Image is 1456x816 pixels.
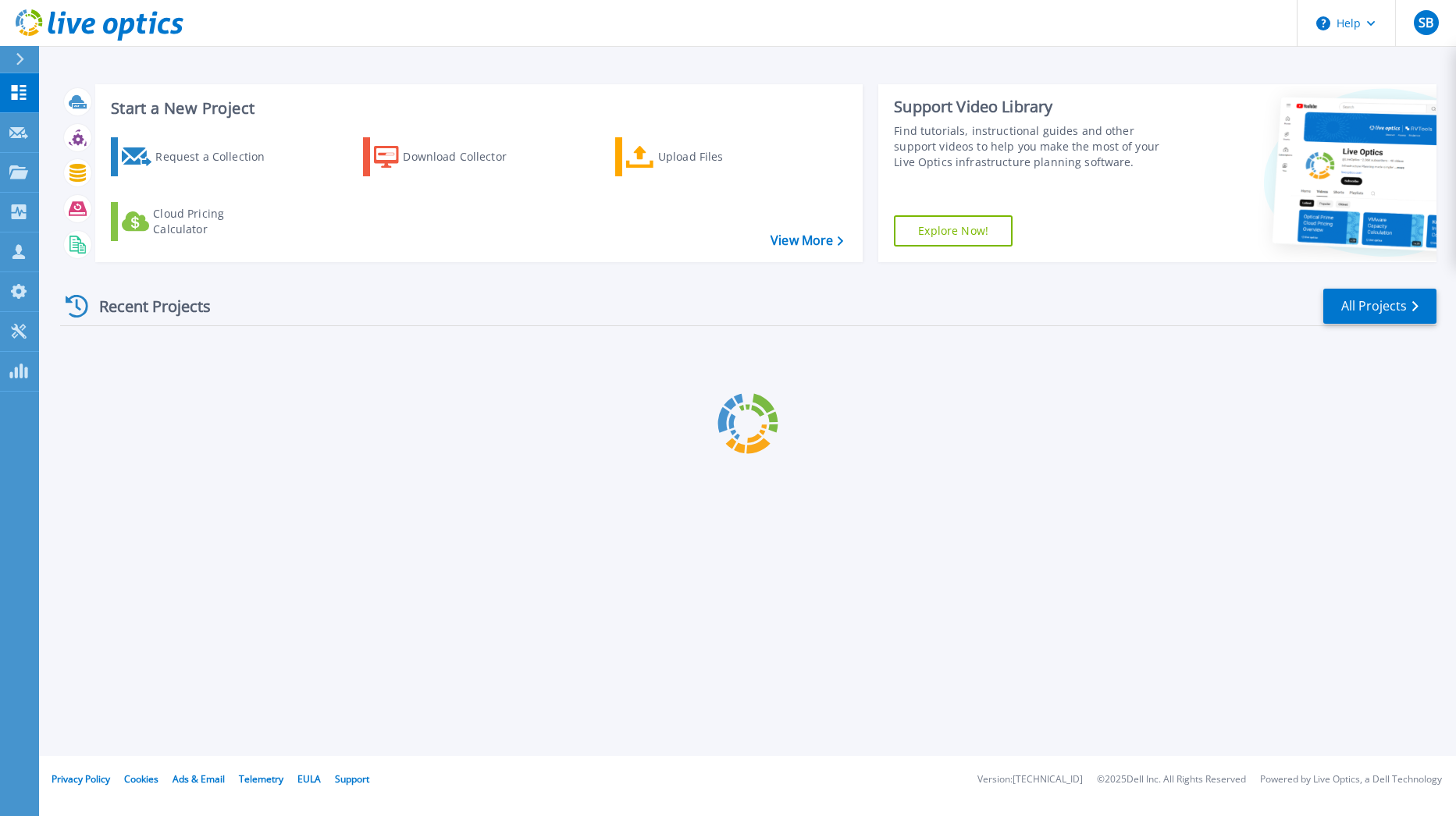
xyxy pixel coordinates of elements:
a: Ads & Email [173,772,225,786]
li: © 2025 Dell Inc. All Rights Reserved [1097,775,1246,785]
a: Download Collector [363,137,537,176]
li: Version: [TECHNICAL_ID] [977,775,1083,785]
li: Powered by Live Optics, a Dell Technology [1260,775,1442,785]
a: Request a Collection [111,137,285,176]
div: Recent Projects [60,287,232,325]
div: Support Video Library [894,97,1178,117]
a: View More [771,233,843,248]
a: Telemetry [239,772,283,786]
h3: Start a New Project [111,100,842,117]
a: Privacy Policy [52,772,110,786]
a: EULA [297,772,321,786]
div: Find tutorials, instructional guides and other support videos to help you make the most of your L... [894,123,1178,170]
div: Upload Files [658,141,783,172]
div: Download Collector [403,141,528,172]
a: Cloud Pricing Calculator [111,202,285,241]
span: SB [1419,16,1433,29]
div: Cloud Pricing Calculator [153,206,278,237]
a: Cookies [124,772,158,786]
a: Upload Files [615,137,789,176]
a: Explore Now! [894,215,1013,247]
div: Request a Collection [155,141,280,172]
a: Support [335,772,369,786]
a: All Projects [1323,289,1436,324]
